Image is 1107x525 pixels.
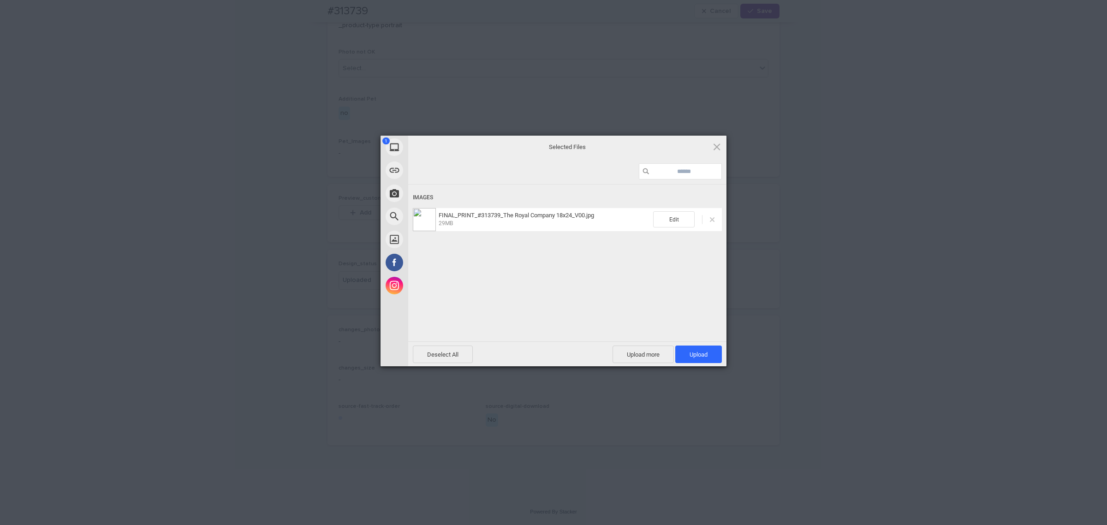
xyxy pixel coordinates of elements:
div: Unsplash [381,228,491,251]
span: 1 [382,137,390,144]
div: Images [413,189,722,206]
div: Facebook [381,251,491,274]
span: FINAL_PRINT_#313739_The Royal Company 18x24_V00.jpg [439,212,594,219]
img: 30251baa-fc39-4bb9-ae69-4f3b02365586 [413,208,436,231]
div: Take Photo [381,182,491,205]
div: Web Search [381,205,491,228]
span: FINAL_PRINT_#313739_The Royal Company 18x24_V00.jpg [436,212,653,227]
span: 29MB [439,220,453,227]
div: Link (URL) [381,159,491,182]
span: Upload more [613,346,674,363]
span: Edit [653,211,695,227]
div: Instagram [381,274,491,297]
span: Deselect All [413,346,473,363]
span: Upload [690,351,708,358]
div: My Device [381,136,491,159]
span: Click here or hit ESC to close picker [712,142,722,152]
span: Upload [675,346,722,363]
span: Selected Files [475,143,660,151]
